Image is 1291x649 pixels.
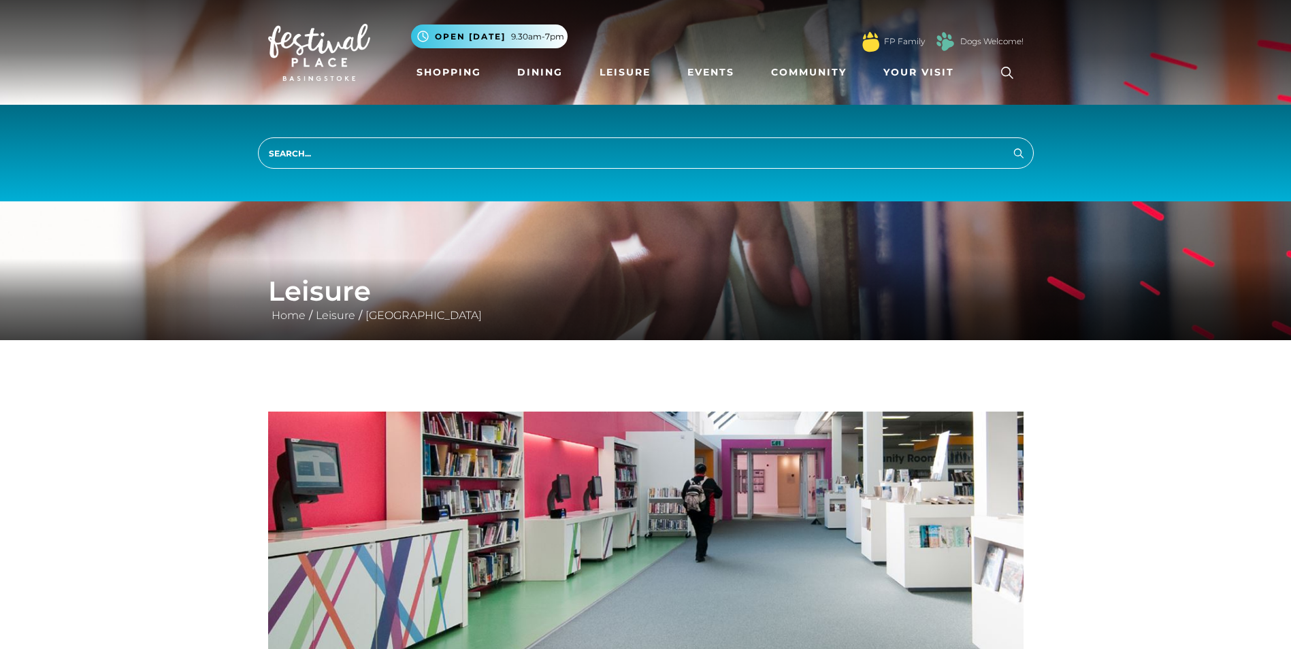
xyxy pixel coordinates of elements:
[258,137,1034,169] input: Search...
[766,60,852,85] a: Community
[435,31,506,43] span: Open [DATE]
[884,35,925,48] a: FP Family
[258,275,1034,324] div: / /
[362,309,485,322] a: [GEOGRAPHIC_DATA]
[411,24,568,48] button: Open [DATE] 9.30am-7pm
[878,60,966,85] a: Your Visit
[682,60,740,85] a: Events
[411,60,487,85] a: Shopping
[268,275,1024,307] h1: Leisure
[960,35,1024,48] a: Dogs Welcome!
[511,31,564,43] span: 9.30am-7pm
[883,65,954,80] span: Your Visit
[312,309,359,322] a: Leisure
[268,309,309,322] a: Home
[268,24,370,81] img: Festival Place Logo
[594,60,656,85] a: Leisure
[512,60,568,85] a: Dining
